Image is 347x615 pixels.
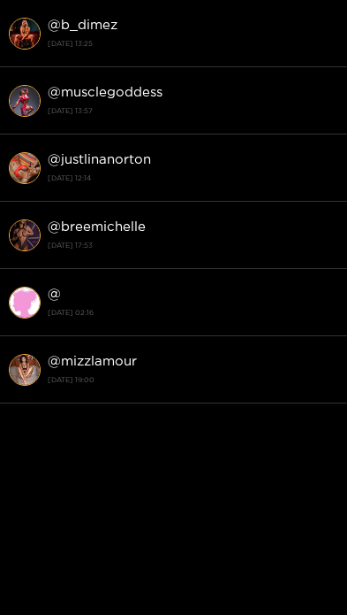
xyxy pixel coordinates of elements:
[48,35,338,51] strong: [DATE] 13:25
[9,287,41,319] img: conversation
[48,17,117,32] strong: @ b_dimez
[48,151,151,166] strong: @ justlinanorton
[9,18,41,50] img: conversation
[48,219,146,234] strong: @ breemichelle
[48,170,338,186] strong: [DATE] 12:14
[48,286,61,301] strong: @
[48,304,338,320] strong: [DATE] 02:16
[9,85,41,117] img: conversation
[9,219,41,251] img: conversation
[48,353,137,368] strong: @ mizzlamour
[48,84,162,99] strong: @ musclegoddess
[9,354,41,386] img: conversation
[48,372,338,388] strong: [DATE] 19:00
[9,152,41,184] img: conversation
[48,103,338,119] strong: [DATE] 13:57
[48,237,338,253] strong: [DATE] 17:53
